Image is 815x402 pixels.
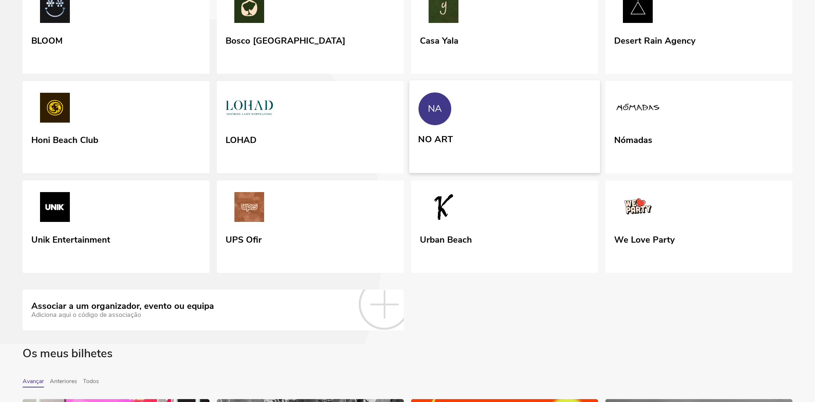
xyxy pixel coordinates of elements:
[420,232,472,245] div: Urban Beach
[614,33,696,46] div: Desert Rain Agency
[420,192,467,225] img: Urban Beach
[50,378,77,387] button: Anteriores
[31,232,110,245] div: Unik Entertainment
[614,232,675,245] div: We Love Party
[217,81,404,174] a: LOHAD LOHAD
[226,33,345,46] div: Bosco [GEOGRAPHIC_DATA]
[418,131,453,144] div: NO ART
[23,378,44,387] button: Avançar
[614,192,661,225] img: We Love Party
[31,311,214,319] div: Adiciona aqui o código de associação
[83,378,99,387] button: Todos
[428,103,442,114] div: NA
[23,290,404,330] a: Associar a um organizador, evento ou equipa Adiciona aqui o código de associação
[226,132,257,146] div: LOHAD
[23,180,210,273] a: Unik Entertainment Unik Entertainment
[605,81,792,174] a: Nómadas Nómadas
[23,347,792,378] div: Os meus bilhetes
[420,33,458,46] div: Casa Yala
[31,192,79,225] img: Unik Entertainment
[614,93,661,126] img: Nómadas
[226,192,273,225] img: UPS Ofir
[409,80,600,173] a: NA NO ART
[217,180,404,273] a: UPS Ofir UPS Ofir
[31,132,98,146] div: Honi Beach Club
[226,232,262,245] div: UPS Ofir
[411,180,598,273] a: Urban Beach Urban Beach
[614,132,652,146] div: Nómadas
[23,81,210,174] a: Honi Beach Club Honi Beach Club
[31,93,79,126] img: Honi Beach Club
[226,93,273,126] img: LOHAD
[31,33,63,46] div: BLOOM
[605,180,792,273] a: We Love Party We Love Party
[31,301,214,311] div: Associar a um organizador, evento ou equipa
